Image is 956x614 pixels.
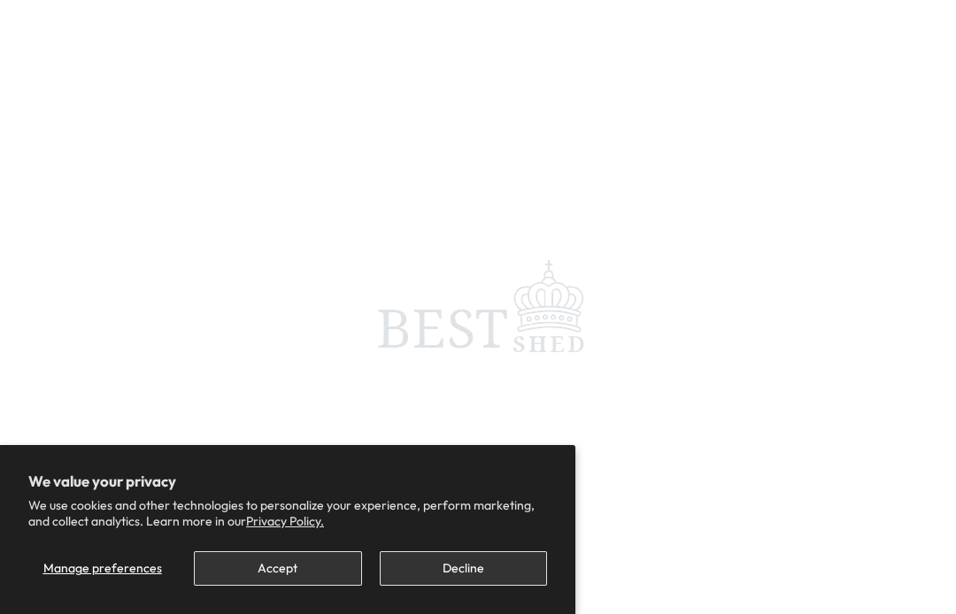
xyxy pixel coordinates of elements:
[28,551,176,586] button: Manage preferences
[43,560,162,576] span: Manage preferences
[28,473,547,489] h2: We value your privacy
[28,497,547,529] p: We use cookies and other technologies to personalize your experience, perform marketing, and coll...
[246,513,324,529] a: Privacy Policy.
[194,551,361,586] button: Accept
[380,551,547,586] button: Decline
